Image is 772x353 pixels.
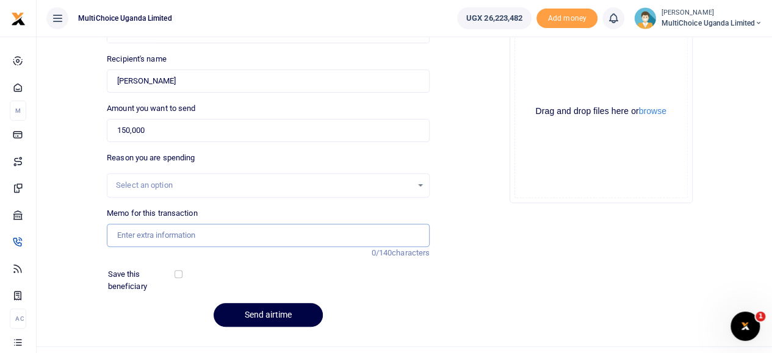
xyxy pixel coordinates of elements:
[11,12,26,26] img: logo-small
[466,12,522,24] span: UGX 26,223,482
[634,7,656,29] img: profile-user
[731,312,760,341] iframe: Intercom live chat
[214,303,323,327] button: Send airtime
[457,7,532,29] a: UGX 26,223,482
[661,18,762,29] span: MultiChoice Uganda Limited
[107,119,430,142] input: UGX
[107,53,167,65] label: Recipient's name
[107,102,195,115] label: Amount you want to send
[634,7,762,29] a: profile-user [PERSON_NAME] MultiChoice Uganda Limited
[452,7,536,29] li: Wallet ballance
[107,224,430,247] input: Enter extra information
[372,248,392,257] span: 0/140
[116,179,412,191] div: Select an option
[392,248,430,257] span: characters
[536,13,597,22] a: Add money
[10,308,26,329] li: Ac
[108,268,177,292] label: Save this beneficiary
[756,312,765,321] span: 1
[107,70,430,93] input: Loading name...
[536,9,597,29] li: Toup your wallet
[73,13,177,24] span: MultiChoice Uganda Limited
[510,20,693,203] div: File Uploader
[11,13,26,23] a: logo-small logo-large logo-large
[515,105,687,117] div: Drag and drop files here or
[639,107,666,115] button: browse
[107,152,195,164] label: Reason you are spending
[536,9,597,29] span: Add money
[10,101,26,121] li: M
[107,207,198,219] label: Memo for this transaction
[661,8,762,18] small: [PERSON_NAME]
